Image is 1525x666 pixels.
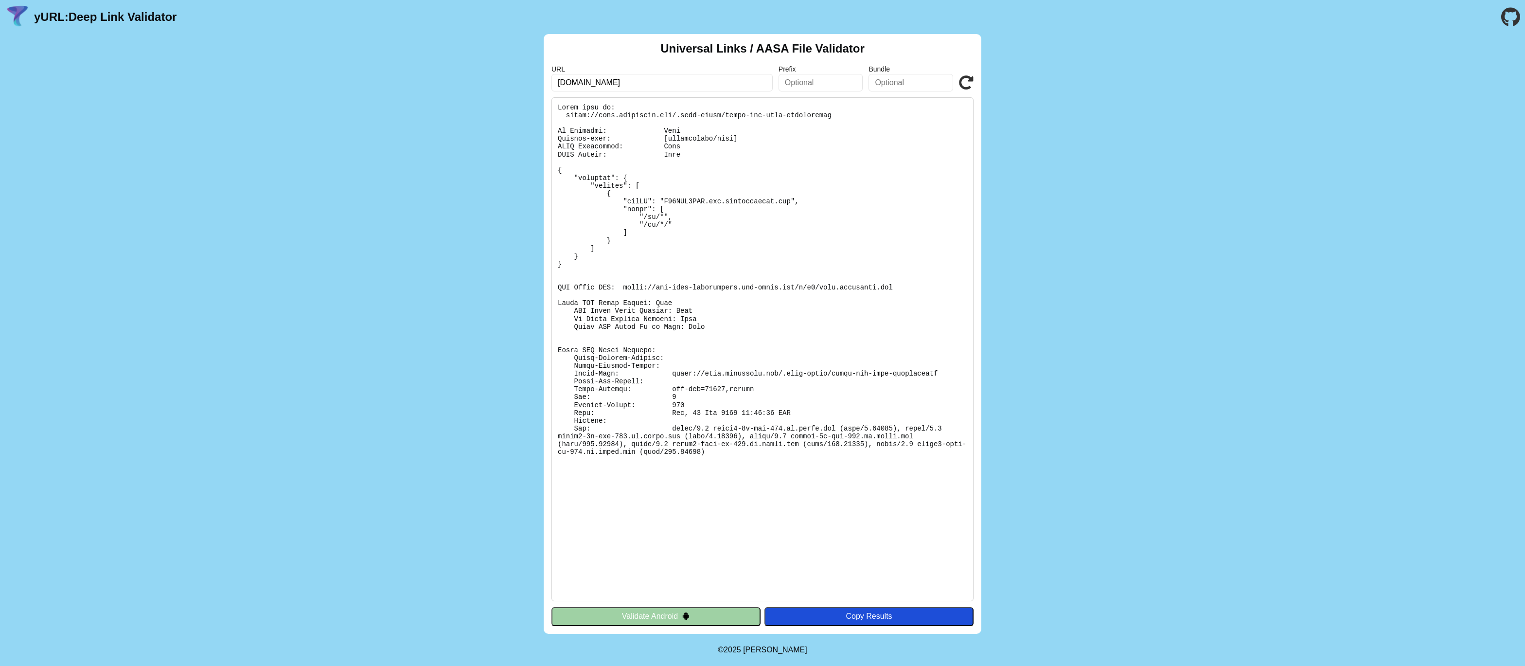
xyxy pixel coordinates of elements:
button: Copy Results [764,607,974,626]
input: Optional [869,74,953,91]
h2: Universal Links / AASA File Validator [660,42,865,55]
a: yURL:Deep Link Validator [34,10,177,24]
pre: Lorem ipsu do: sitam://cons.adipiscin.eli/.sedd-eiusm/tempo-inc-utla-etdoloremag Al Enimadmi: Ven... [551,97,974,601]
img: yURL Logo [5,4,30,30]
footer: © [718,634,807,666]
label: URL [551,65,773,73]
a: Michael Ibragimchayev's Personal Site [743,646,807,654]
span: 2025 [724,646,741,654]
input: Required [551,74,773,91]
button: Validate Android [551,607,761,626]
img: droidIcon.svg [682,612,690,620]
label: Bundle [869,65,953,73]
label: Prefix [779,65,863,73]
input: Optional [779,74,863,91]
div: Copy Results [769,612,969,621]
